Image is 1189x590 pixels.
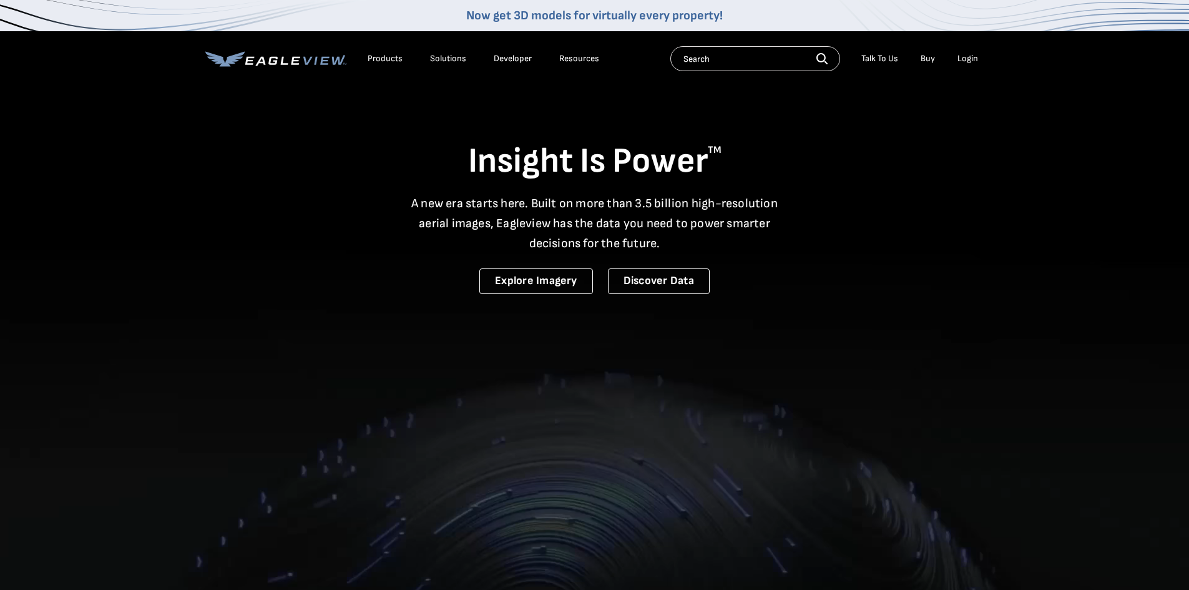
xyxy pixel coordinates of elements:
[205,140,984,184] h1: Insight Is Power
[957,53,978,64] div: Login
[466,8,723,23] a: Now get 3D models for virtually every property!
[368,53,403,64] div: Products
[430,53,466,64] div: Solutions
[559,53,599,64] div: Resources
[404,194,786,253] p: A new era starts here. Built on more than 3.5 billion high-resolution aerial images, Eagleview ha...
[670,46,840,71] input: Search
[921,53,935,64] a: Buy
[494,53,532,64] a: Developer
[608,268,710,294] a: Discover Data
[861,53,898,64] div: Talk To Us
[479,268,593,294] a: Explore Imagery
[708,144,722,156] sup: TM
